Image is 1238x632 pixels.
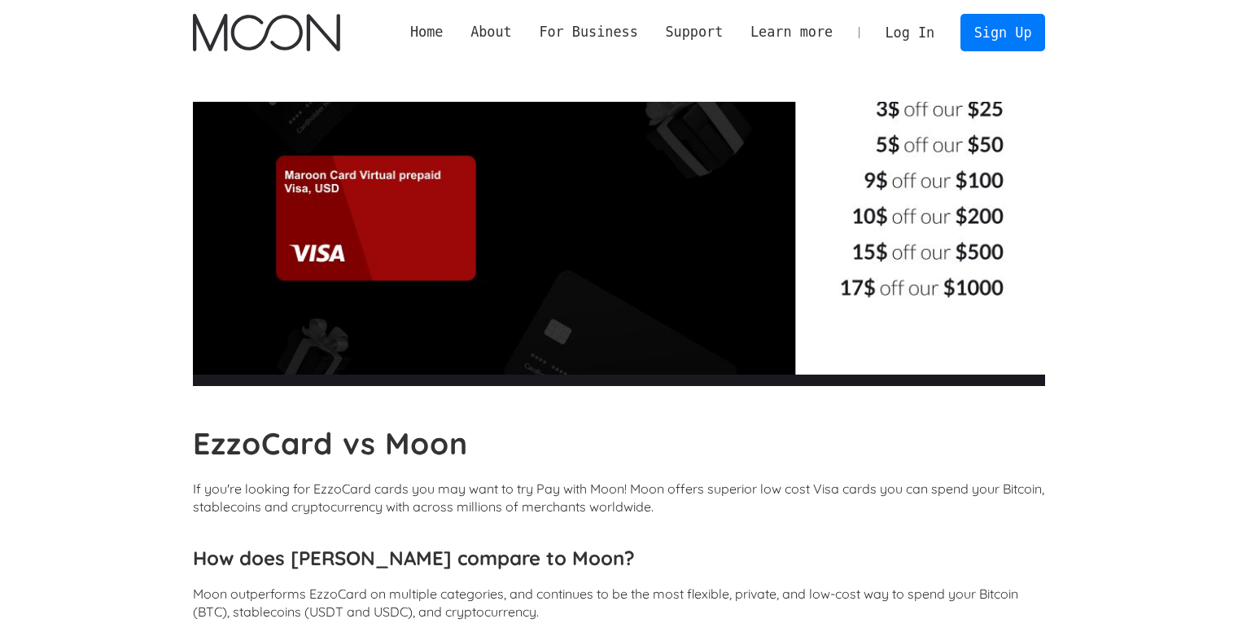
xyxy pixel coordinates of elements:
div: For Business [526,22,652,42]
div: Support [652,22,737,42]
div: Support [665,22,723,42]
div: About [457,22,525,42]
div: Learn more [737,22,846,42]
h3: How does [PERSON_NAME] compare to Moon? [193,546,1046,570]
p: Moon outperforms EzzoCard on multiple categories, and continues to be the most flexible, private,... [193,585,1046,621]
div: Learn more [750,22,833,42]
div: For Business [539,22,637,42]
b: EzzoCard vs Moon [193,424,469,462]
div: About [470,22,512,42]
a: Sign Up [960,14,1045,50]
a: home [193,14,340,51]
a: Home [396,22,457,42]
a: Log In [872,15,948,50]
img: Moon Logo [193,14,340,51]
p: If you're looking for EzzoCard cards you may want to try Pay with Moon! Moon offers superior low ... [193,480,1046,516]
